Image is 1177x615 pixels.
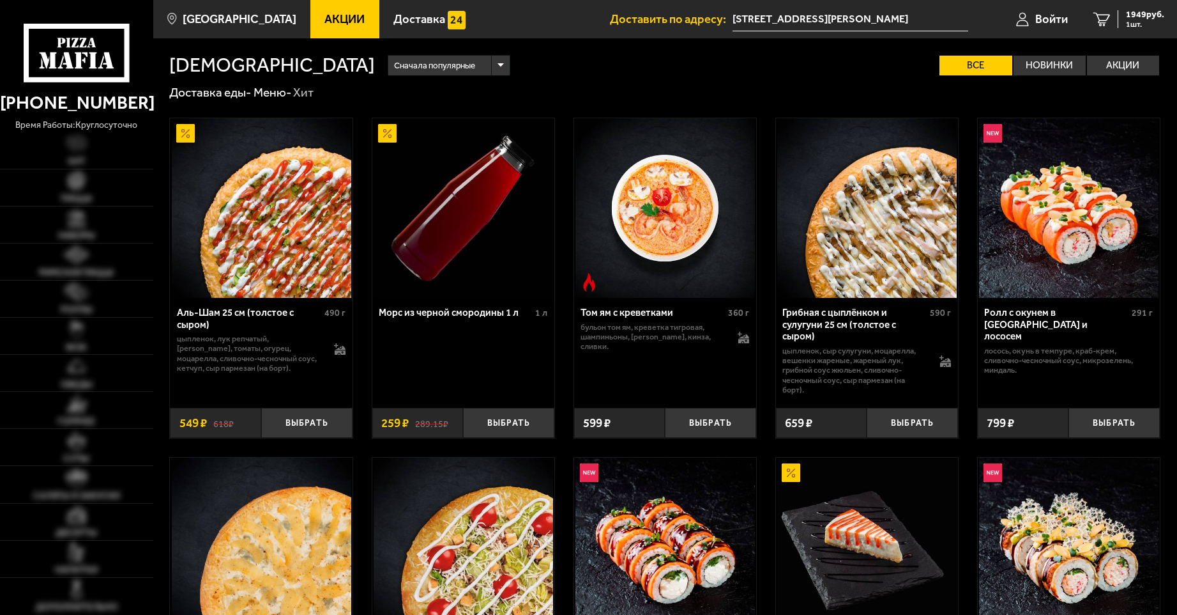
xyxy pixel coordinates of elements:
[33,492,120,501] span: Салаты и закуски
[1068,408,1160,438] button: Выбрать
[777,118,957,298] img: Грибная с цыплёнком и сулугуни 25 см (толстое с сыром)
[776,118,958,298] a: Грибная с цыплёнком и сулугуни 25 см (толстое с сыром)
[580,463,598,482] img: Новинка
[978,118,1160,298] a: НовинкаРолл с окунем в темпуре и лососем
[1087,56,1159,75] label: Акции
[172,118,351,298] img: Аль-Шам 25 см (толстое с сыром)
[55,566,98,575] span: Напитки
[57,417,95,426] span: Горячее
[324,13,365,25] span: Акции
[66,343,87,352] span: WOK
[1132,307,1153,318] span: 291 г
[1035,13,1068,25] span: Войти
[68,157,86,166] span: Хит
[987,417,1014,429] span: 799 ₽
[378,124,397,143] img: Акционный
[372,118,554,298] a: АкционныйМорс из черной смородины 1 л
[393,13,445,25] span: Доставка
[61,306,93,315] span: Роллы
[535,307,547,318] span: 1 л
[782,346,927,395] p: цыпленок, сыр сулугуни, моцарелла, вешенки жареные, жареный лук, грибной соус Жюльен, сливочно-че...
[983,124,1002,143] img: Новинка
[979,118,1158,298] img: Ролл с окунем в темпуре и лососем
[583,417,611,429] span: 599 ₽
[379,307,532,318] div: Морс из черной смородины 1 л
[324,307,346,318] span: 490 г
[1014,56,1086,75] label: Новинки
[983,463,1002,482] img: Новинка
[170,118,352,298] a: АкционныйАль-Шам 25 см (толстое с сыром)
[169,85,251,100] a: Доставка еды-
[63,455,89,463] span: Супы
[61,380,93,389] span: Обеды
[581,322,725,352] p: бульон том ям, креветка тигровая, шампиньоны, [PERSON_NAME], кинза, сливки.
[176,124,195,143] img: Акционный
[785,417,812,429] span: 659 ₽
[463,408,554,438] button: Выбрать
[36,603,118,612] span: Дополнительно
[177,307,321,331] div: Аль-Шам 25 см (толстое с сыром)
[261,408,353,438] button: Выбрать
[733,8,968,31] span: площадь Александра Невского, 2
[1126,20,1164,28] span: 1 шт.
[293,85,314,101] div: Хит
[782,463,800,482] img: Акционный
[183,13,296,25] span: [GEOGRAPHIC_DATA]
[581,307,725,318] div: Том ям с креветками
[984,346,1153,375] p: лосось, окунь в темпуре, краб-крем, сливочно-чесночный соус, микрозелень, миндаль.
[381,417,409,429] span: 259 ₽
[580,273,598,292] img: Острое блюдо
[39,269,114,277] span: Римская пицца
[415,417,448,429] s: 289.15 ₽
[448,11,466,29] img: 15daf4d41897b9f0e9f617042186c801.svg
[254,85,291,100] a: Меню-
[61,194,92,203] span: Пицца
[733,8,968,31] input: Ваш адрес доставки
[1126,10,1164,19] span: 1949 руб.
[610,13,733,25] span: Доставить по адресу:
[58,231,95,240] span: Наборы
[867,408,958,438] button: Выбрать
[374,118,553,298] img: Морс из черной смородины 1 л
[939,56,1012,75] label: Все
[394,54,475,77] span: Сначала популярные
[574,118,756,298] a: Острое блюдоТом ям с креветками
[665,408,756,438] button: Выбрать
[930,307,951,318] span: 590 г
[56,529,97,538] span: Десерты
[728,307,749,318] span: 360 г
[169,56,375,75] h1: [DEMOGRAPHIC_DATA]
[213,417,234,429] s: 618 ₽
[984,307,1128,342] div: Ролл с окунем в [GEOGRAPHIC_DATA] и лососем
[782,307,927,342] div: Грибная с цыплёнком и сулугуни 25 см (толстое с сыром)
[575,118,755,298] img: Том ям с креветками
[177,334,322,373] p: цыпленок, лук репчатый, [PERSON_NAME], томаты, огурец, моцарелла, сливочно-чесночный соус, кетчуп...
[179,417,207,429] span: 549 ₽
